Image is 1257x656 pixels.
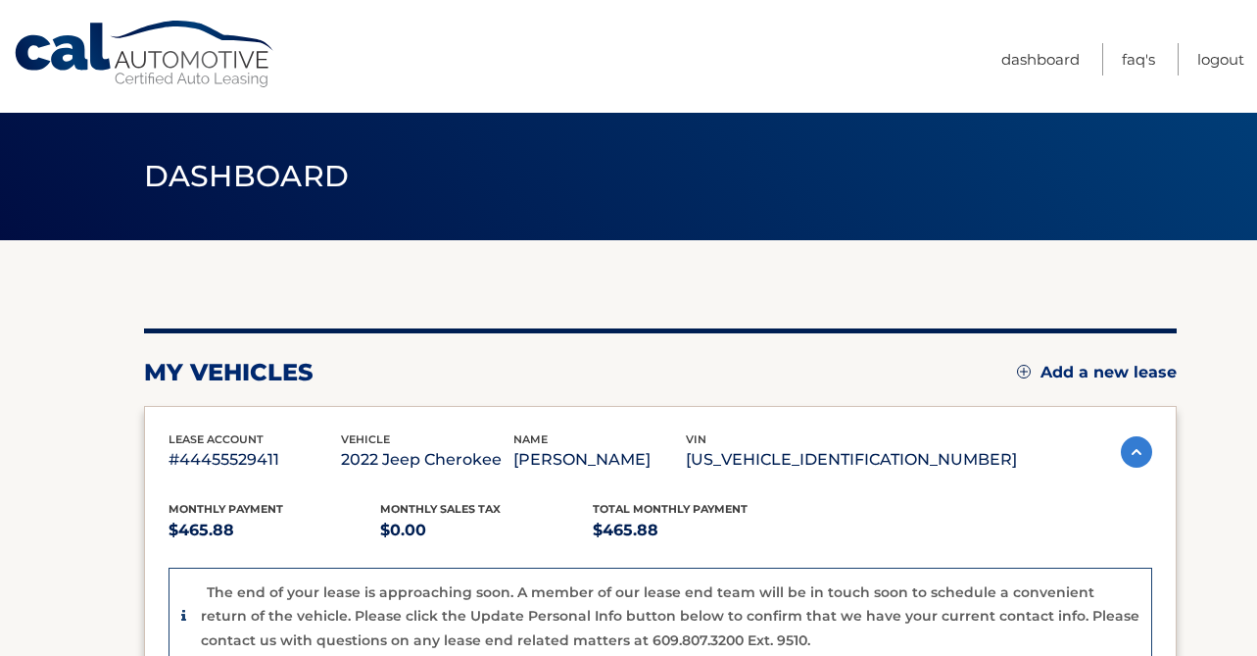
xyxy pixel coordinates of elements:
[513,432,548,446] span: name
[13,20,277,89] a: Cal Automotive
[144,158,350,194] span: Dashboard
[341,432,390,446] span: vehicle
[169,502,283,516] span: Monthly Payment
[686,446,1017,474] p: [US_VEHICLE_IDENTIFICATION_NUMBER]
[144,358,314,387] h2: my vehicles
[1017,365,1031,378] img: add.svg
[341,446,513,474] p: 2022 Jeep Cherokee
[169,446,341,474] p: #44455529411
[513,446,686,474] p: [PERSON_NAME]
[686,432,706,446] span: vin
[1121,436,1152,468] img: accordion-active.svg
[380,502,501,516] span: Monthly sales Tax
[1122,43,1155,76] a: FAQ's
[1001,43,1080,76] a: Dashboard
[169,432,264,446] span: lease account
[593,517,805,544] p: $465.88
[380,517,593,544] p: $0.00
[1197,43,1244,76] a: Logout
[201,583,1139,649] p: The end of your lease is approaching soon. A member of our lease end team will be in touch soon t...
[593,502,748,516] span: Total Monthly Payment
[169,517,381,544] p: $465.88
[1017,363,1177,382] a: Add a new lease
